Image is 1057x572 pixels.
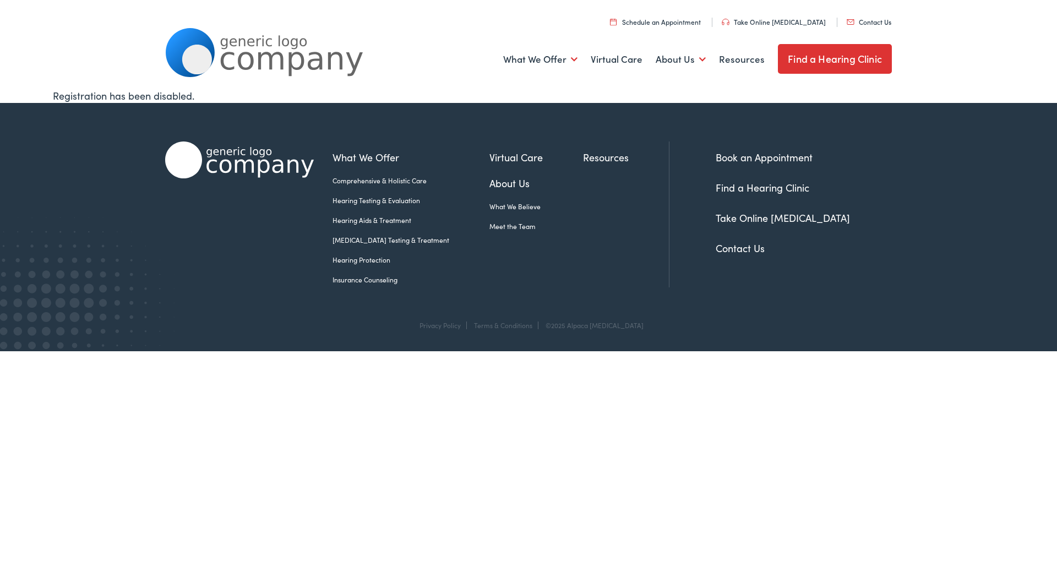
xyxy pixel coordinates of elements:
div: Registration has been disabled. [53,88,1004,103]
img: utility icon [610,18,617,25]
a: What We Offer [333,150,489,165]
a: Meet the Team [489,221,583,231]
a: Privacy Policy [419,320,461,330]
img: utility icon [722,19,729,25]
a: Hearing Protection [333,255,489,265]
a: [MEDICAL_DATA] Testing & Treatment [333,235,489,245]
a: Contact Us [847,17,891,26]
a: Terms & Conditions [474,320,532,330]
a: What We Believe [489,201,583,211]
img: Alpaca Audiology [165,141,314,178]
a: About Us [489,176,583,190]
a: Schedule an Appointment [610,17,701,26]
a: Take Online [MEDICAL_DATA] [722,17,826,26]
a: About Us [656,39,706,80]
a: Contact Us [716,241,765,255]
a: Resources [583,150,669,165]
a: Find a Hearing Clinic [778,44,892,74]
a: Find a Hearing Clinic [716,181,809,194]
a: Virtual Care [591,39,642,80]
a: Book an Appointment [716,150,813,164]
a: Virtual Care [489,150,583,165]
a: Take Online [MEDICAL_DATA] [716,211,850,225]
a: What We Offer [503,39,577,80]
a: Insurance Counseling [333,275,489,285]
div: ©2025 Alpaca [MEDICAL_DATA] [540,322,644,329]
a: Resources [719,39,765,80]
a: Hearing Aids & Treatment [333,215,489,225]
a: Comprehensive & Holistic Care [333,176,489,186]
img: utility icon [847,19,854,25]
a: Hearing Testing & Evaluation [333,195,489,205]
